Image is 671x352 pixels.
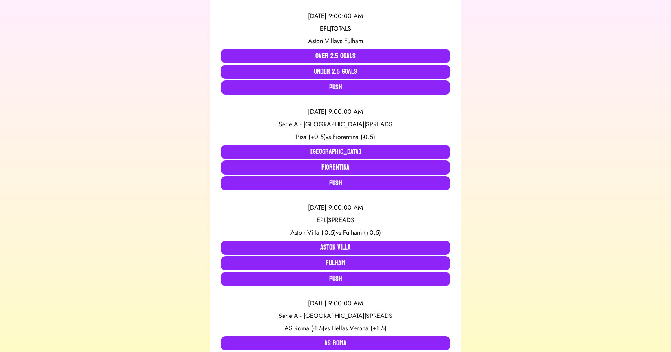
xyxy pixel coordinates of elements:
div: EPL | SPREADS [221,215,450,225]
button: Fiorentina [221,160,450,175]
span: Pisa (+0.5) [296,132,326,141]
button: Aston Villa [221,241,450,255]
button: Push [221,80,450,95]
span: AS Roma (-1.5) [284,324,325,333]
div: [DATE] 9:00:00 AM [221,107,450,117]
div: [DATE] 9:00:00 AM [221,203,450,212]
span: Aston Villa (-0.5) [290,228,336,237]
div: vs [221,228,450,237]
div: Serie A - [GEOGRAPHIC_DATA] | SPREADS [221,120,450,129]
div: vs [221,324,450,333]
button: Under 2.5 Goals [221,65,450,79]
button: Fulham [221,256,450,270]
div: Serie A - [GEOGRAPHIC_DATA] | SPREADS [221,311,450,321]
button: Over 2.5 Goals [221,49,450,63]
button: Push [221,176,450,190]
span: Fulham (+0.5) [343,228,381,237]
span: Aston Villa [308,36,337,46]
div: EPL | TOTALS [221,24,450,33]
span: Hellas Verona (+1.5) [332,324,387,333]
button: [GEOGRAPHIC_DATA] [221,145,450,159]
div: vs [221,132,450,142]
button: Push [221,272,450,286]
button: AS Roma [221,336,450,350]
div: [DATE] 9:00:00 AM [221,11,450,21]
span: Fiorentina (-0.5) [333,132,375,141]
div: vs [221,36,450,46]
span: Fulham [344,36,363,46]
div: [DATE] 9:00:00 AM [221,299,450,308]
